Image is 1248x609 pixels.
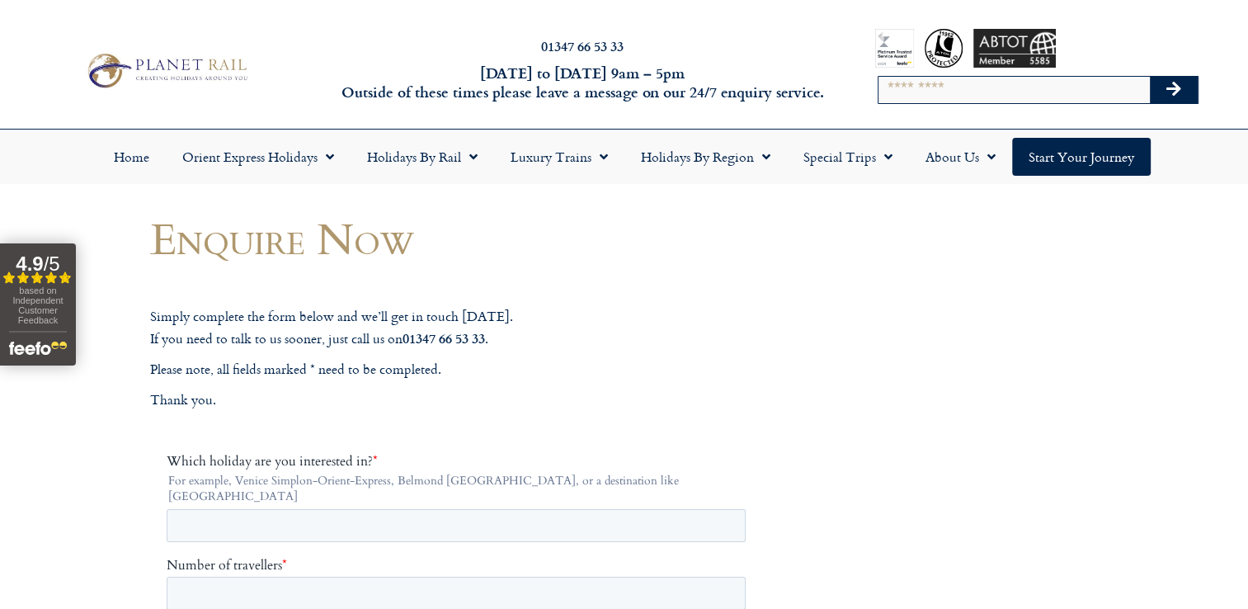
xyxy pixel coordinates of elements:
a: About Us [909,138,1012,176]
span: Your last name [293,369,377,387]
p: Please note, all fields marked * need to be completed. [150,359,769,380]
a: Holidays by Rail [351,138,494,176]
h1: Enquire Now [150,214,769,262]
a: Special Trips [787,138,909,176]
a: Luxury Trains [494,138,624,176]
img: Planet Rail Train Holidays Logo [81,50,252,92]
h6: [DATE] to [DATE] 9am – 5pm Outside of these times please leave a message on our 24/7 enquiry serv... [337,64,827,102]
button: Search [1150,77,1198,103]
p: Thank you. [150,389,769,411]
a: Start your Journey [1012,138,1151,176]
p: Simply complete the form below and we’ll get in touch [DATE]. If you need to talk to us sooner, j... [150,306,769,349]
strong: 01347 66 53 33 [403,328,485,347]
nav: Menu [8,138,1240,176]
a: Orient Express Holidays [166,138,351,176]
a: 01347 66 53 33 [541,36,624,55]
a: Holidays by Region [624,138,787,176]
a: Home [97,138,166,176]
